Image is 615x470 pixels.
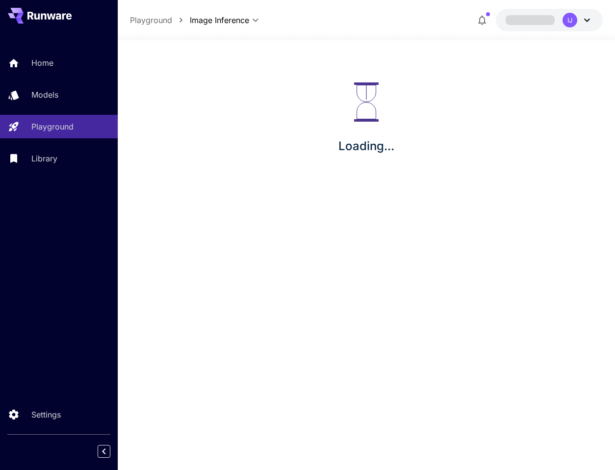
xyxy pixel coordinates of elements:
[338,137,394,155] p: Loading...
[31,409,61,420] p: Settings
[31,121,74,132] p: Playground
[130,14,190,26] nav: breadcrumb
[105,443,118,460] div: Collapse sidebar
[496,9,603,31] button: IJ
[31,89,58,101] p: Models
[31,57,53,69] p: Home
[31,153,57,164] p: Library
[190,14,249,26] span: Image Inference
[98,445,110,458] button: Collapse sidebar
[130,14,172,26] a: Playground
[563,13,577,27] div: IJ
